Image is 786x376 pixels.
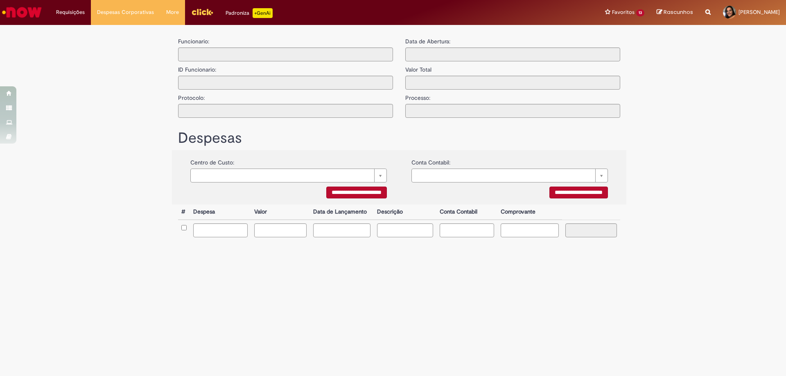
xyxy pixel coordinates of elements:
[405,61,431,74] label: Valor Total
[190,154,234,167] label: Centro de Custo:
[191,6,213,18] img: click_logo_yellow_360x200.png
[178,90,205,102] label: Protocolo:
[657,9,693,16] a: Rascunhos
[405,90,430,102] label: Processo:
[374,205,436,220] th: Descrição
[190,169,387,182] a: Limpar campo {0}
[1,4,43,20] img: ServiceNow
[436,205,497,220] th: Conta Contabil
[739,9,780,16] span: [PERSON_NAME]
[405,37,450,45] label: Data de Abertura:
[178,205,190,220] th: #
[178,37,209,45] label: Funcionario:
[636,9,644,16] span: 13
[411,154,450,167] label: Conta Contabil:
[251,205,309,220] th: Valor
[253,8,273,18] p: +GenAi
[664,8,693,16] span: Rascunhos
[497,205,562,220] th: Comprovante
[190,205,251,220] th: Despesa
[178,61,216,74] label: ID Funcionario:
[411,169,608,182] a: Limpar campo {0}
[97,8,154,16] span: Despesas Corporativas
[226,8,273,18] div: Padroniza
[178,130,620,146] h1: Despesas
[310,205,374,220] th: Data de Lançamento
[56,8,85,16] span: Requisições
[612,8,635,16] span: Favoritos
[166,8,179,16] span: More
